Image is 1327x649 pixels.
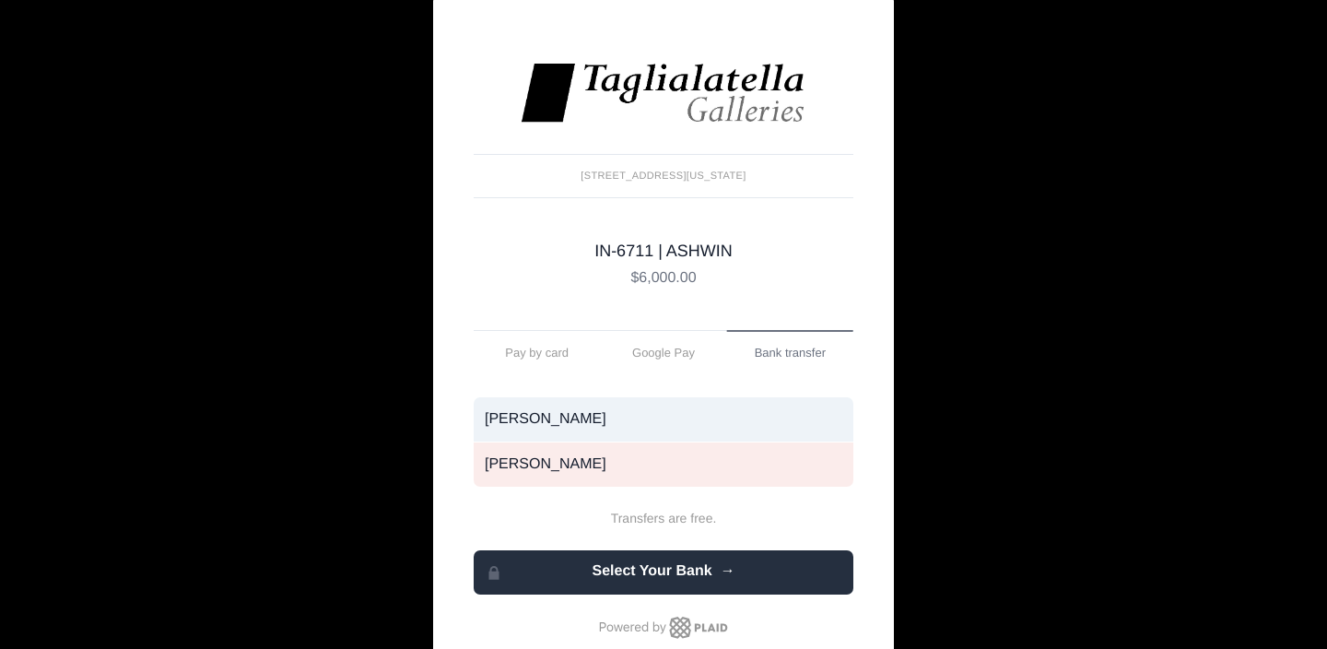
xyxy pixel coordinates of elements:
a: Google Pay [600,331,726,375]
p: $6,000.00 [474,267,853,289]
input: Your name or business name [474,397,853,442]
p: IN-6711 | ASHWIN [474,239,853,264]
small: [STREET_ADDRESS][US_STATE] [474,154,853,198]
a: Pay by card [474,331,600,375]
img: images%2Flogos%2FNHEjR4F79tOipA5cvDi8LzgAg5H3-logo.jpg [519,61,808,124]
input: Email (for receipt) [474,442,853,487]
small: Transfers are free. [474,509,853,528]
img: powered-by-plaid.svg [599,617,728,639]
a: Select Your Bank [474,550,853,595]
